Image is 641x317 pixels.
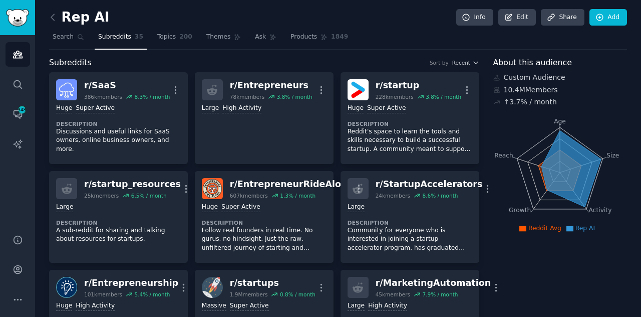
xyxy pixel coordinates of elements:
div: Large [348,203,365,212]
img: startup [348,79,369,100]
a: r/startup_resources25kmembers6.5% / monthLargeDescriptionA sub-reddit for sharing and talking abo... [49,171,188,263]
div: ↑ 3.7 % / month [504,97,557,107]
div: Huge [56,104,72,113]
div: 607k members [230,192,268,199]
div: Custom Audience [493,72,627,83]
div: 78k members [230,93,264,100]
div: 101k members [84,291,122,298]
img: GummySearch logo [6,9,29,27]
dt: Description [348,219,472,226]
div: Massive [202,301,226,311]
img: SaaS [56,79,77,100]
tspan: Reach [494,151,513,158]
div: r/ startup [376,79,461,92]
div: 24k members [376,192,410,199]
tspan: Age [554,118,566,125]
dt: Description [348,120,472,127]
a: Topics200 [154,29,196,50]
div: High Activity [368,301,407,311]
div: r/ StartupAccelerators [376,178,483,191]
span: 1849 [331,33,348,42]
p: Community for everyone who is interested in joining a startup accelerator program, has graduated ... [348,226,472,253]
div: r/ MarketingAutomation [376,277,491,289]
div: 386k members [84,93,122,100]
div: Super Active [367,104,406,113]
img: Entrepreneurship [56,277,77,298]
div: 25k members [84,192,119,199]
a: 348 [6,102,30,126]
h2: Rep AI [49,10,110,26]
dt: Description [56,219,181,226]
p: Follow real founders in real time. No gurus, no hindsight. Just the raw, unfiltered journey of st... [202,226,327,253]
a: r/StartupAccelerators24kmembers8.6% / monthLargeDescriptionCommunity for everyone who is interest... [341,171,479,263]
p: Reddit's space to learn the tools and skills necessary to build a successful startup. A community... [348,127,472,154]
a: Share [541,9,584,26]
div: 228k members [376,93,414,100]
div: 7.9 % / month [422,291,458,298]
div: 3.8 % / month [426,93,461,100]
tspan: Activity [588,207,611,214]
a: EntrepreneurRideAlongr/EntrepreneurRideAlong607kmembers1.3% / monthHugeSuper ActiveDescriptionFol... [195,171,334,263]
img: startups [202,277,223,298]
span: 200 [179,33,192,42]
p: A sub-reddit for sharing and talking about resources for startups. [56,226,181,244]
span: Subreddits [49,57,92,69]
a: Ask [251,29,280,50]
div: r/ startup_resources [84,178,181,191]
a: Info [456,9,493,26]
div: 1.3 % / month [280,192,315,199]
a: Subreddits35 [95,29,147,50]
span: Products [290,33,317,42]
div: Large [56,203,73,212]
div: Huge [348,104,364,113]
div: 45k members [376,291,410,298]
div: 8.3 % / month [134,93,170,100]
span: 348 [18,106,27,113]
a: r/Entrepreneurs78kmembers3.8% / monthLargeHigh Activity [195,72,334,164]
a: Products1849 [287,29,352,50]
div: r/ startups [230,277,315,289]
a: Search [49,29,88,50]
div: Large [202,104,219,113]
span: Subreddits [98,33,131,42]
span: Topics [157,33,176,42]
dt: Description [202,219,327,226]
span: Recent [452,59,470,66]
div: 10.4M Members [493,85,627,95]
button: Recent [452,59,479,66]
div: High Activity [222,104,261,113]
div: 5.4 % / month [134,291,170,298]
tspan: Growth [509,207,531,214]
div: 0.8 % / month [280,291,315,298]
tspan: Size [606,151,619,158]
a: SaaSr/SaaS386kmembers8.3% / monthHugeSuper ActiveDescriptionDiscussions and useful links for SaaS... [49,72,188,164]
div: 6.5 % / month [131,192,167,199]
div: r/ SaaS [84,79,170,92]
div: Large [348,301,365,311]
dt: Description [56,120,181,127]
div: r/ EntrepreneurRideAlong [230,178,354,191]
span: 35 [135,33,143,42]
div: 1.9M members [230,291,268,298]
a: startupr/startup228kmembers3.8% / monthHugeSuper ActiveDescriptionReddit's space to learn the too... [341,72,479,164]
a: Add [589,9,627,26]
span: Reddit Avg [528,225,561,232]
div: 3.8 % / month [277,93,312,100]
a: Edit [498,9,536,26]
span: Themes [206,33,231,42]
img: EntrepreneurRideAlong [202,178,223,199]
div: Huge [56,301,72,311]
span: About this audience [493,57,572,69]
div: Huge [202,203,218,212]
div: 8.6 % / month [422,192,458,199]
p: Discussions and useful links for SaaS owners, online business owners, and more. [56,127,181,154]
div: Super Active [230,301,269,311]
div: r/ Entrepreneurs [230,79,312,92]
span: Search [53,33,74,42]
div: r/ Entrepreneurship [84,277,178,289]
span: Ask [255,33,266,42]
a: Themes [203,29,245,50]
div: High Activity [76,301,115,311]
div: Super Active [221,203,260,212]
div: Super Active [76,104,115,113]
